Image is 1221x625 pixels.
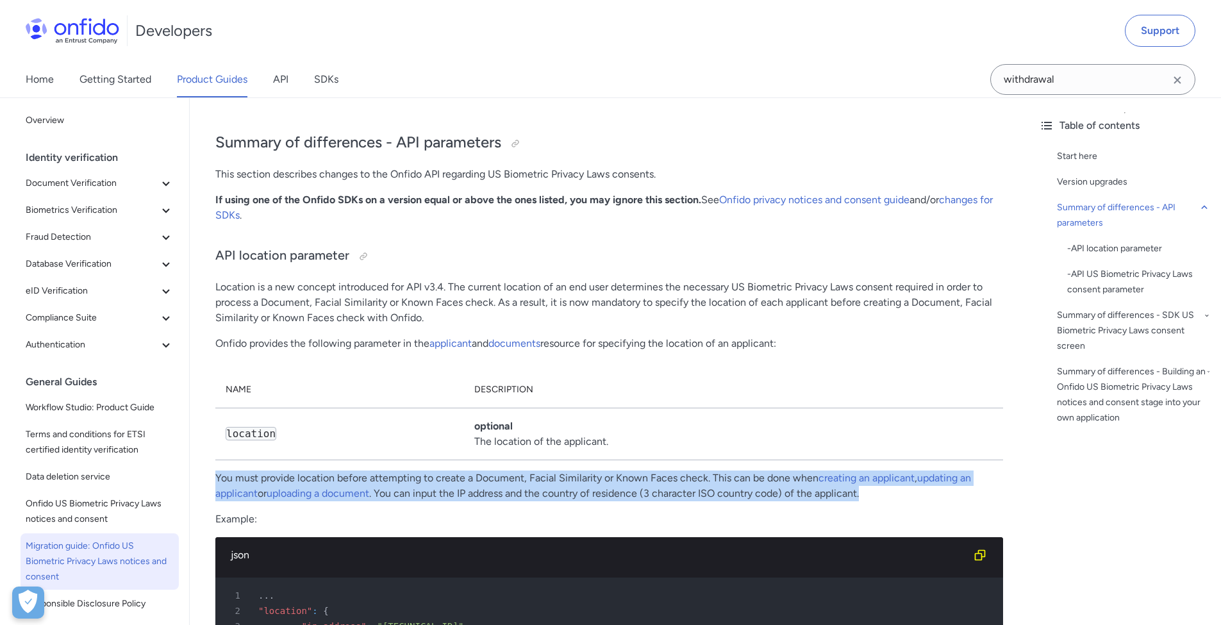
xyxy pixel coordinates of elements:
div: Identity verification [26,145,184,171]
code: location [226,427,276,440]
span: Compliance Suite [26,310,158,326]
a: Getting Started [79,62,151,97]
span: Onfido US Biometric Privacy Laws notices and consent [26,496,174,527]
strong: If using one of the Onfido SDKs on a version equal or above the ones listed, you may ignore this ... [215,194,701,206]
a: Home [26,62,54,97]
h3: API location parameter [215,246,1003,267]
td: The location of the applicant. [464,408,1003,460]
span: "location" [258,606,312,616]
input: Onfido search input field [990,64,1195,95]
a: SDKs [314,62,338,97]
div: - API location parameter [1067,241,1211,256]
a: Start here [1057,149,1211,164]
button: Compliance Suite [21,305,179,331]
span: { [323,606,328,616]
th: Name [215,372,464,408]
p: You must provide location before attempting to create a Document, Facial Similarity or Known Face... [215,471,1003,501]
span: Document Verification [26,176,158,191]
h1: Developers [135,21,212,41]
span: Biometrics Verification [26,203,158,218]
a: Responsible Disclosure Policy [21,591,179,617]
a: uploading a document [267,487,369,499]
img: Onfido Logo [26,18,119,44]
span: ... [258,590,274,601]
p: This section describes changes to the Onfido API regarding US Biometric Privacy Laws consents. [215,167,1003,182]
div: - API US Biometric Privacy Laws consent parameter [1067,267,1211,297]
a: -API location parameter [1067,241,1211,256]
span: 2 [220,603,249,619]
strong: optional [474,420,513,432]
a: creating an applicant [818,472,915,484]
h2: Summary of differences - API parameters [215,132,1003,154]
span: eID Verification [26,283,158,299]
a: Version upgrades [1057,174,1211,190]
span: 1 [220,588,249,603]
a: Onfido privacy notices and consent guide [719,194,910,206]
th: Description [464,372,1003,408]
p: Location is a new concept introduced for API v3.4. The current location of an end user determines... [215,279,1003,326]
button: Open Preferences [12,587,44,619]
a: documents [488,337,540,349]
button: Copy code snippet button [967,542,993,568]
p: See and/or . [215,192,1003,223]
button: eID Verification [21,278,179,304]
span: Authentication [26,337,158,353]
a: Workflow Studio: Product Guide [21,395,179,421]
button: Biometrics Verification [21,197,179,223]
svg: Clear search field button [1170,72,1185,88]
a: Summary of differences - API parameters [1057,200,1211,231]
a: updating an applicant [215,472,971,499]
span: Responsible Disclosure Policy [26,596,174,612]
p: Example: [215,512,1003,527]
button: Authentication [21,332,179,358]
a: Terms and conditions for ETSI certified identity verification [21,422,179,463]
div: Table of contents [1039,118,1211,133]
div: Cookie Preferences [12,587,44,619]
a: Summary of differences - SDK US Biometric Privacy Laws consent screen [1057,308,1211,354]
a: applicant [429,337,472,349]
button: Fraud Detection [21,224,179,250]
a: changes for SDKs [215,194,993,221]
span: Fraud Detection [26,229,158,245]
a: Migration guide: Onfido US Biometric Privacy Laws notices and consent [21,533,179,590]
a: Product Guides [177,62,247,97]
button: Document Verification [21,171,179,196]
span: Migration guide: Onfido US Biometric Privacy Laws notices and consent [26,538,174,585]
a: Support [1125,15,1195,47]
a: -API US Biometric Privacy Laws consent parameter [1067,267,1211,297]
a: Summary of differences - Building an Onfido US Biometric Privacy Laws notices and consent stage i... [1057,364,1211,426]
a: Onfido US Biometric Privacy Laws notices and consent [21,491,179,532]
button: Database Verification [21,251,179,277]
div: General Guides [26,369,184,395]
a: API [273,62,288,97]
p: Onfido provides the following parameter in the and resource for specifying the location of an app... [215,336,1003,351]
span: : [312,606,317,616]
span: Overview [26,113,174,128]
span: Workflow Studio: Product Guide [26,400,174,415]
a: Overview [21,108,179,133]
a: Data deletion service [21,464,179,490]
div: json [231,547,967,563]
span: Database Verification [26,256,158,272]
span: Data deletion service [26,469,174,485]
span: Terms and conditions for ETSI certified identity verification [26,427,174,458]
